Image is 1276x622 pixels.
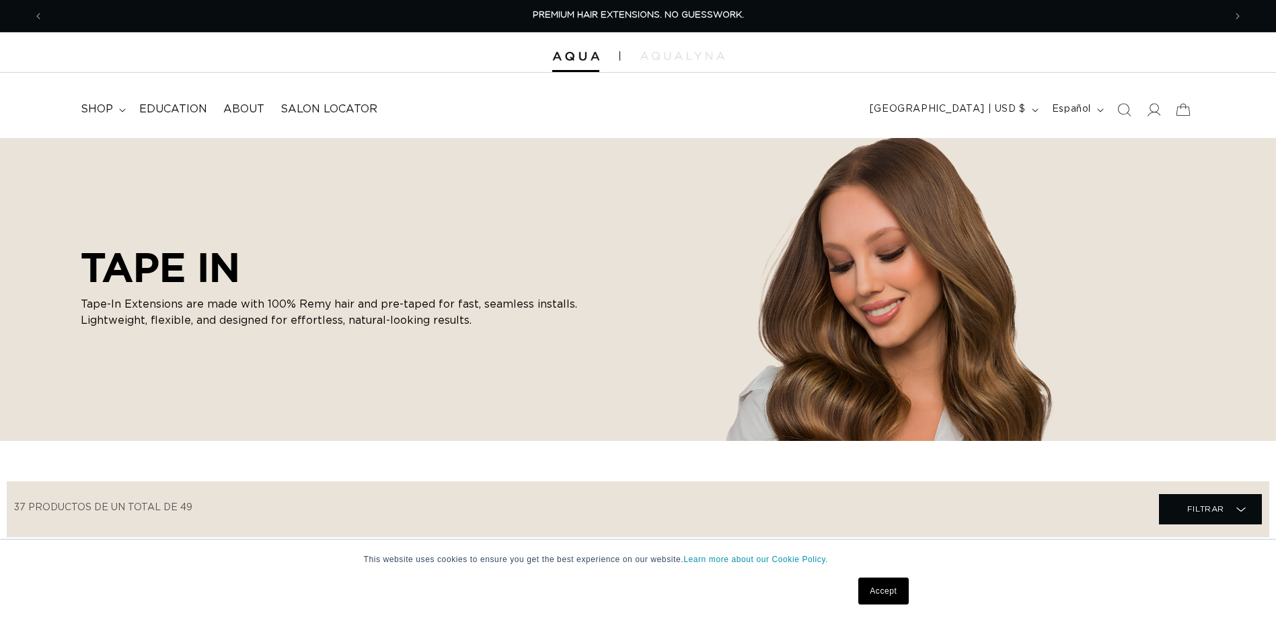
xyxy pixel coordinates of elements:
button: Español [1044,97,1109,123]
span: Salon Locator [280,102,377,116]
h2: TAPE IN [81,244,592,291]
span: PREMIUM HAIR EXTENSIONS. NO GUESSWORK. [533,11,744,20]
span: About [223,102,264,116]
p: This website uses cookies to ensure you get the best experience on our website. [364,553,913,565]
a: Accept [858,578,908,604]
span: Education [139,102,207,116]
span: 37 productos de un total de 49 [14,503,192,512]
a: About [215,94,272,125]
button: Anuncio anterior [24,3,53,29]
p: Tape-In Extensions are made with 100% Remy hair and pre-taped for fast, seamless installs. Lightw... [81,296,592,329]
span: Español [1052,102,1091,116]
a: Learn more about our Cookie Policy. [683,555,828,564]
summary: Búsqueda [1109,95,1139,125]
span: [GEOGRAPHIC_DATA] | USD $ [870,102,1026,116]
summary: shop [73,94,131,125]
a: Education [131,94,215,125]
button: [GEOGRAPHIC_DATA] | USD $ [862,97,1044,123]
span: Filtrar [1187,496,1224,522]
summary: Filtrar [1159,494,1262,524]
a: Salon Locator [272,94,385,125]
span: shop [81,102,113,116]
img: Aqua Hair Extensions [552,52,599,61]
button: Anuncio siguiente [1223,3,1252,29]
img: aqualyna.com [640,52,724,60]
